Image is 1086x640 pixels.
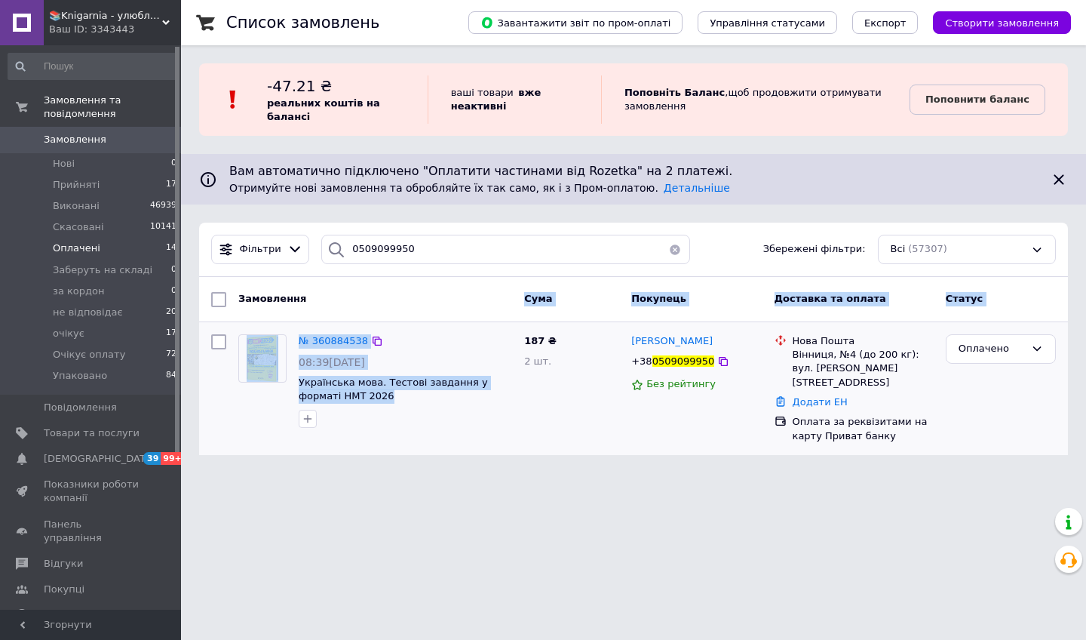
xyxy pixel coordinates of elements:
[852,11,919,34] button: Експорт
[664,182,730,194] a: Детальніше
[933,11,1071,34] button: Створити замовлення
[166,348,176,362] span: 72
[247,335,278,382] img: Фото товару
[8,53,178,80] input: Пошук
[49,9,162,23] span: 📚Knigarnia - улюблені книги для всієї родини!
[53,220,104,234] span: Скасовані
[166,369,176,383] span: 84
[222,88,244,111] img: :exclamation:
[631,334,713,349] a: [PERSON_NAME]
[171,285,176,298] span: 0
[299,377,488,402] a: Українська мова. Тестові завдання у форматі НМТ 2026
[321,235,690,264] input: Пошук за номером замовлення, ПІБ покупця, номером телефону, Email, номером накладної
[267,77,332,95] span: -47.21 ₴
[150,199,176,213] span: 46939
[53,199,100,213] span: Виконані
[793,348,934,389] div: Вінниця, №4 (до 200 кг): вул. [PERSON_NAME][STREET_ADDRESS]
[53,242,100,255] span: Оплачені
[793,334,934,348] div: Нова Пошта
[698,11,837,34] button: Управління статусами
[601,75,910,124] div: , щоб продовжити отримувати замовлення
[891,242,906,257] span: Всі
[53,369,107,383] span: Упаковано
[793,415,934,442] div: Оплата за реквізитами на карту Приват банку
[631,355,714,367] span: +380509099950
[166,306,176,319] span: 20
[910,85,1045,115] a: Поповнити баланс
[229,163,1038,180] span: Вам автоматично підключено "Оплатити частинами від Rozetka" на 2 платежі.
[793,396,848,408] a: Додати ЕН
[468,11,683,34] button: Завантажити звіт по пром-оплаті
[710,17,825,29] span: Управління статусами
[161,452,186,465] span: 99+
[631,293,686,304] span: Покупець
[53,285,105,298] span: за кордон
[775,293,886,304] span: Доставка та оплата
[143,452,161,465] span: 39
[44,478,140,505] span: Показники роботи компанії
[763,242,866,257] span: Збережені фільтри:
[631,355,652,367] span: +38
[524,355,551,367] span: 2 шт.
[44,401,117,414] span: Повідомлення
[226,14,379,32] h1: Список замовлень
[44,133,106,146] span: Замовлення
[53,327,84,340] span: очікує
[945,17,1059,29] span: Створити замовлення
[171,263,176,277] span: 0
[524,293,552,304] span: Cума
[238,334,287,383] a: Фото товару
[171,157,176,171] span: 0
[646,378,716,389] span: Без рейтингу
[166,178,176,192] span: 17
[267,97,380,122] b: реальних коштів на балансі
[53,263,152,277] span: Заберуть на складі
[166,327,176,340] span: 17
[240,242,281,257] span: Фільтри
[44,452,155,466] span: [DEMOGRAPHIC_DATA]
[959,341,1025,357] div: Оплачено
[925,94,1029,105] b: Поповнити баланс
[53,178,100,192] span: Прийняті
[631,335,713,346] span: [PERSON_NAME]
[918,17,1071,28] a: Створити замовлення
[624,87,725,98] b: Поповніть Баланс
[44,518,140,545] span: Панель управління
[44,94,181,121] span: Замовлення та повідомлення
[44,557,83,571] span: Відгуки
[946,293,983,304] span: Статус
[166,242,176,255] span: 14
[428,75,601,124] div: ваші товари
[53,348,125,362] span: Очікує оплату
[44,583,84,596] span: Покупці
[660,235,690,264] button: Очистить
[229,182,730,194] span: Отримуйте нові замовлення та обробляйте їх так само, як і з Пром-оплатою.
[49,23,181,36] div: Ваш ID: 3343443
[150,220,176,234] span: 10141
[299,356,365,368] span: 08:39[DATE]
[299,335,368,346] a: № 360884538
[53,306,123,319] span: не відповідає
[864,17,907,29] span: Експорт
[652,355,715,367] span: 0509099950
[44,426,140,440] span: Товари та послуги
[908,243,947,254] span: (57307)
[480,16,670,29] span: Завантажити звіт по пром-оплаті
[53,157,75,171] span: Нові
[524,335,557,346] span: 187 ₴
[238,293,306,304] span: Замовлення
[44,608,125,622] span: Каталог ProSale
